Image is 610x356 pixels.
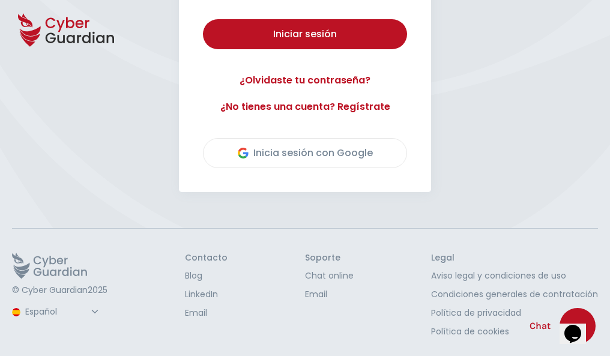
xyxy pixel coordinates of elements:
[203,100,407,114] a: ¿No tienes una cuenta? Regístrate
[530,319,551,333] span: Chat
[431,253,598,264] h3: Legal
[305,288,354,301] a: Email
[238,146,373,160] div: Inicia sesión con Google
[12,308,20,316] img: region-logo
[305,270,354,282] a: Chat online
[203,138,407,168] button: Inicia sesión con Google
[431,325,598,338] a: Política de cookies
[185,288,228,301] a: LinkedIn
[305,253,354,264] h3: Soporte
[431,307,598,319] a: Política de privacidad
[185,253,228,264] h3: Contacto
[12,285,107,296] p: © Cyber Guardian 2025
[431,270,598,282] a: Aviso legal y condiciones de uso
[185,307,228,319] a: Email
[185,270,228,282] a: Blog
[203,73,407,88] a: ¿Olvidaste tu contraseña?
[431,288,598,301] a: Condiciones generales de contratación
[560,308,598,344] iframe: chat widget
